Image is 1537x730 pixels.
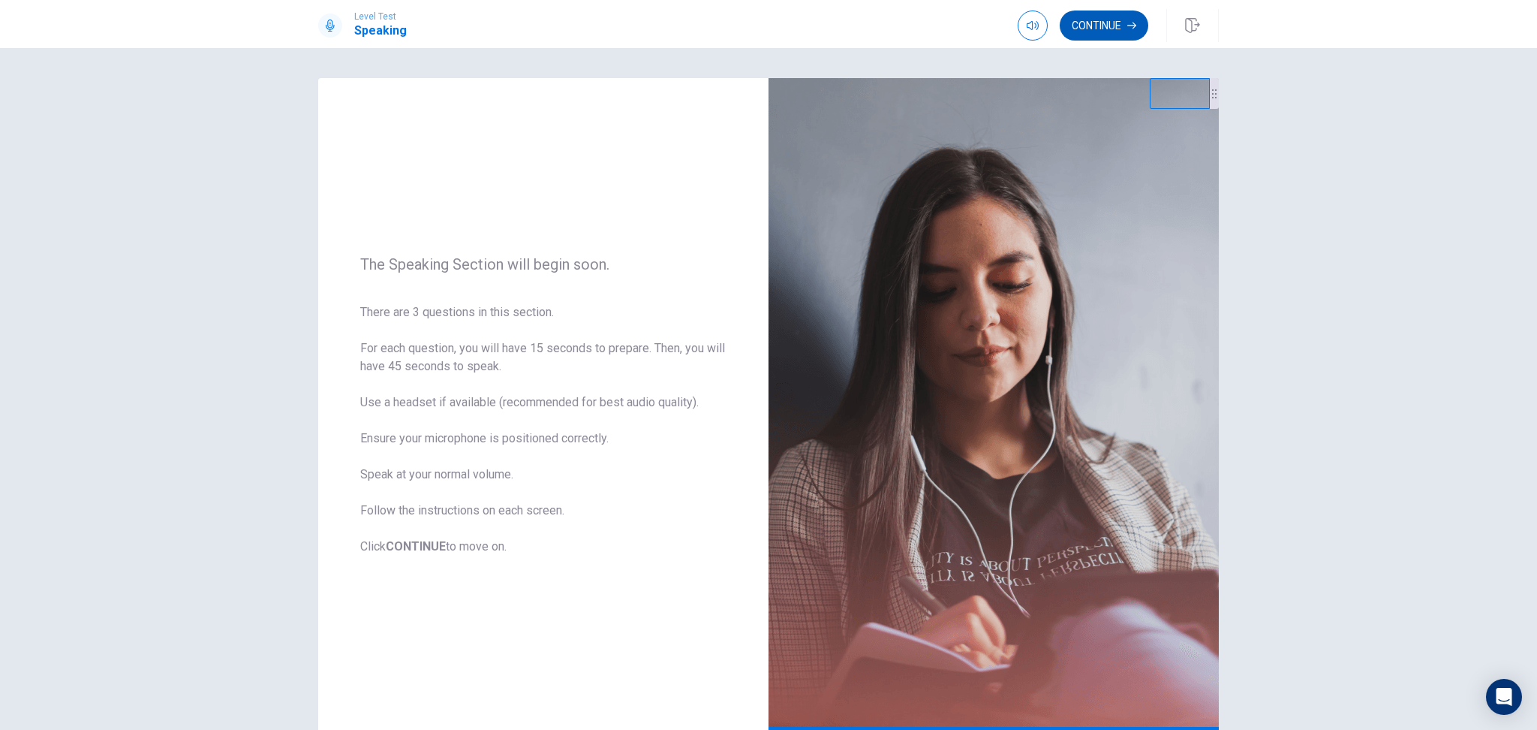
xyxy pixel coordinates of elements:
span: Level Test [354,11,407,22]
b: CONTINUE [386,539,446,554]
span: There are 3 questions in this section. For each question, you will have 15 seconds to prepare. Th... [360,303,726,556]
div: Open Intercom Messenger [1486,679,1522,715]
span: The Speaking Section will begin soon. [360,255,726,273]
button: Continue [1060,11,1148,41]
h1: Speaking [354,22,407,40]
